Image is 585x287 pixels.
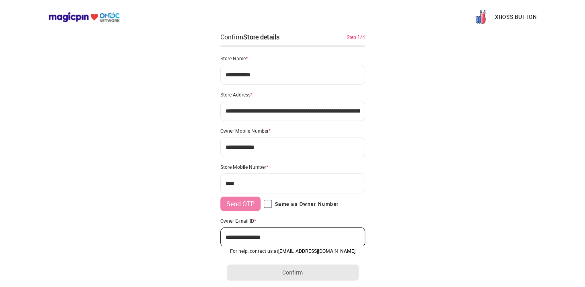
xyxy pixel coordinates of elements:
[243,33,279,41] div: Store details
[220,55,365,61] div: Store Name
[48,12,120,23] img: ondc-logo-new-small.8a59708e.svg
[227,264,359,281] button: Confirm
[220,164,365,170] div: Store Mobile Number
[220,127,365,134] div: Owner Mobile Number
[220,32,279,42] div: Confirm
[220,217,365,224] div: Owner E-mail ID
[278,248,355,254] a: [EMAIL_ADDRESS][DOMAIN_NAME]
[227,248,359,254] div: For help, contact us at
[347,33,365,41] div: Step 1/4
[495,13,537,21] p: XROSS BUTTON
[220,197,261,211] button: Send OTP
[264,200,272,208] input: Same as Owner Number
[472,9,489,25] img: 2JIYTlwnLuacMsys3Y6AxBh3iBzp5rvs7BAJnyM59W1XInkaYBu_t8K1DLbZ4Gdmgc-r9yc445OoYPpSd1-YwJ0BoA
[220,91,365,98] div: Store Address
[264,200,339,208] label: Same as Owner Number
